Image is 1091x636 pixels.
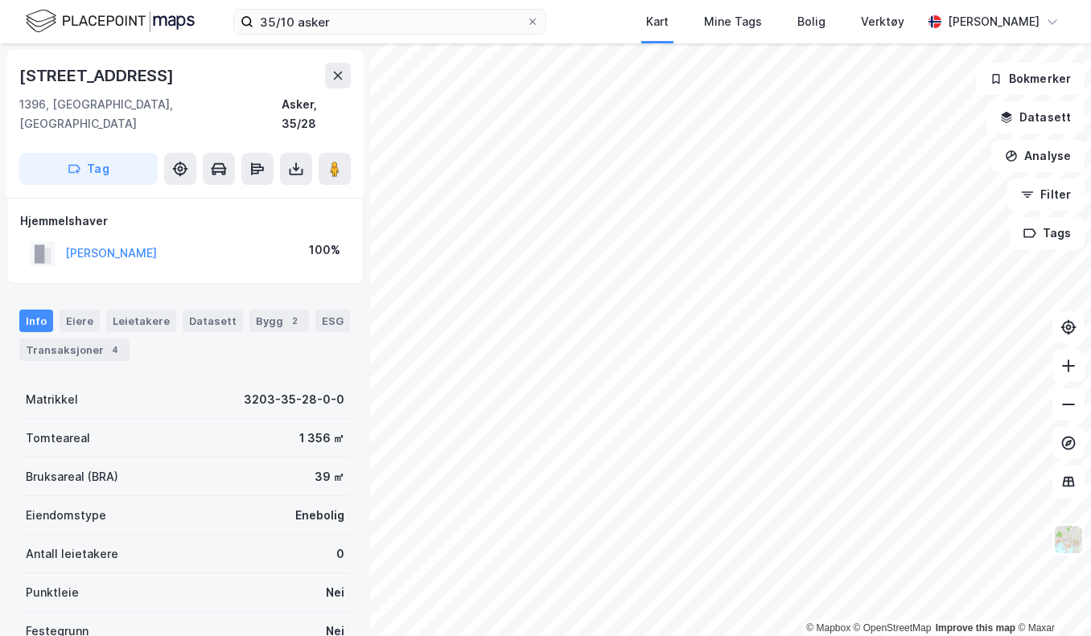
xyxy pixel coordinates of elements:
[646,12,669,31] div: Kart
[806,622,850,634] a: Mapbox
[20,211,350,231] div: Hjemmelshaver
[315,310,350,332] div: ESG
[326,583,344,602] div: Nei
[253,10,526,34] input: Søk på adresse, matrikkel, gårdeiere, leietakere eller personer
[299,429,344,448] div: 1 356 ㎡
[1007,178,1085,211] button: Filter
[19,63,177,88] div: [STREET_ADDRESS]
[249,310,309,332] div: Bygg
[26,506,106,525] div: Eiendomstype
[1053,524,1084,555] img: Z
[282,95,351,133] div: Asker, 35/28
[19,339,130,361] div: Transaksjoner
[26,544,118,564] div: Antall leietakere
[315,467,344,486] div: 39 ㎡
[309,240,340,260] div: 100%
[60,310,100,332] div: Eiere
[26,583,79,602] div: Punktleie
[244,390,344,409] div: 3203-35-28-0-0
[797,12,825,31] div: Bolig
[1011,559,1091,636] iframe: Chat Widget
[19,153,158,185] button: Tag
[991,140,1085,172] button: Analyse
[861,12,904,31] div: Verktøy
[19,95,282,133] div: 1396, [GEOGRAPHIC_DATA], [GEOGRAPHIC_DATA]
[107,342,123,358] div: 4
[948,12,1040,31] div: [PERSON_NAME]
[183,310,243,332] div: Datasett
[26,429,90,448] div: Tomteareal
[26,390,78,409] div: Matrikkel
[19,310,53,332] div: Info
[986,101,1085,133] button: Datasett
[26,467,118,486] div: Bruksareal (BRA)
[976,63,1085,95] button: Bokmerker
[286,313,303,329] div: 2
[936,622,1015,634] a: Improve this map
[704,12,762,31] div: Mine Tags
[106,310,176,332] div: Leietakere
[295,506,344,525] div: Enebolig
[1010,217,1085,249] button: Tags
[26,7,195,35] img: logo.f888ab2527a4732fd821a326f86c7f29.svg
[854,622,932,634] a: OpenStreetMap
[336,544,344,564] div: 0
